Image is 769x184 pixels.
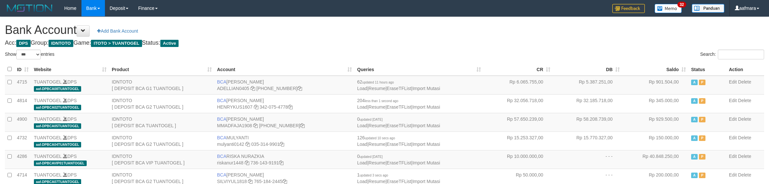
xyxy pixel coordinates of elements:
a: TUANTOGEL [34,79,62,84]
a: Copy ADELLIAN0405 to clipboard [251,86,255,91]
a: Delete [738,116,751,122]
td: Rp 40.848.250,00 [622,150,689,169]
a: Edit [729,172,737,177]
a: Import Mutasi [413,123,440,128]
span: Active [691,80,698,85]
a: EraseTFList [387,160,411,165]
a: Copy 3420754778 to clipboard [288,104,293,110]
th: Website: activate to sort column ascending [31,63,109,76]
a: Resume [369,179,385,184]
a: Resume [369,160,385,165]
td: IDNTOTO [ DEPOSIT BCA G2 TUANTOGEL ] [109,94,214,113]
td: IDNTOTO [ DEPOSIT BCA VIP TUANTOGEL ] [109,150,214,169]
td: 4286 [14,150,31,169]
span: Paused [699,98,705,104]
td: Rp 5.387.251,00 [553,76,622,95]
span: DPS [16,40,31,47]
span: | | | [357,135,440,147]
a: EraseTFList [387,179,411,184]
a: Load [357,86,367,91]
a: EraseTFList [387,86,411,91]
td: DPS [31,94,109,113]
span: aaf-DPBCA04TUANTOGEL [34,142,81,147]
td: IDNTOTO [ DEPOSIT BCA TUANTOGEL ] [109,113,214,131]
td: Rp 6.065.755,00 [484,76,553,95]
td: IDNTOTO [ DEPOSIT BCA G2 TUANTOGEL ] [109,131,214,150]
span: BCA [217,79,226,84]
td: IDNTOTO [ DEPOSIT BCA G1 TUANTOGEL ] [109,76,214,95]
a: Resume [369,142,385,147]
td: Rp 32.056.718,00 [484,94,553,113]
a: Import Mutasi [413,160,440,165]
td: Rp 345.000,00 [622,94,689,113]
span: | | | [357,98,440,110]
span: 0 [357,116,383,122]
td: 4814 [14,94,31,113]
th: DB: activate to sort column ascending [553,63,622,76]
th: Status [689,63,726,76]
span: 1 [357,172,388,177]
td: [PERSON_NAME] 342-075-4778 [214,94,355,113]
a: EraseTFList [387,142,411,147]
span: 204 [357,98,398,103]
span: Paused [699,135,705,141]
img: panduan.png [692,4,724,13]
span: Active [691,173,698,178]
span: updated 10 secs ago [365,136,395,140]
span: updated 11 hours ago [362,81,394,84]
a: Delete [738,98,751,103]
input: Search: [718,50,764,59]
a: Import Mutasi [413,179,440,184]
td: 4732 [14,131,31,150]
a: Copy 5655032115 to clipboard [297,86,302,91]
th: Queries: activate to sort column ascending [355,63,484,76]
span: updated 3 secs ago [360,174,388,177]
th: Action [726,63,764,76]
label: Search: [700,50,764,59]
a: Resume [369,86,385,91]
a: Import Mutasi [413,86,440,91]
td: MULYANTI 035-314-9901 [214,131,355,150]
span: Paused [699,117,705,122]
span: less than 1 second ago [365,99,398,103]
th: CR: activate to sort column ascending [484,63,553,76]
span: 0 [357,154,383,159]
a: TUANTOGEL [34,116,62,122]
td: DPS [31,76,109,95]
h1: Bank Account [5,23,764,37]
span: aaf-DPBCA05TUANTOGEL [34,123,81,129]
a: TUANTOGEL [34,98,62,103]
span: Paused [699,154,705,160]
a: Copy 7361439191 to clipboard [279,160,283,165]
a: Copy 0353149901 to clipboard [280,142,284,147]
span: Active [691,117,698,122]
a: Copy SILVIYUL1818 to clipboard [248,179,253,184]
select: Showentries [16,50,41,59]
a: Edit [729,135,737,140]
td: DPS [31,131,109,150]
td: Rp 10.000.000,00 [484,150,553,169]
span: Active [691,98,698,104]
td: 4715 [14,76,31,95]
a: Edit [729,79,737,84]
span: BCA [217,172,226,177]
span: 62 [357,79,394,84]
h4: Acc: Group: Game: Status: [5,40,764,46]
a: Copy MMADFAJA1908 to clipboard [253,123,258,128]
span: IDNTOTO [49,40,73,47]
a: Copy 4062282031 to clipboard [300,123,305,128]
img: Feedback.jpg [612,4,645,13]
span: Paused [699,80,705,85]
td: Rp 57.650.239,00 [484,113,553,131]
a: TUANTOGEL [34,154,62,159]
a: SILVIYUL1818 [217,179,247,184]
a: riskanur1448 [217,160,243,165]
a: TUANTOGEL [34,135,62,140]
a: Add Bank Account [93,25,142,37]
a: Load [357,123,367,128]
td: DPS [31,113,109,131]
a: Load [357,160,367,165]
span: 126 [357,135,395,140]
span: ITOTO > TUANTOGEL [91,40,142,47]
a: HENRYKUS1607 [217,104,253,110]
